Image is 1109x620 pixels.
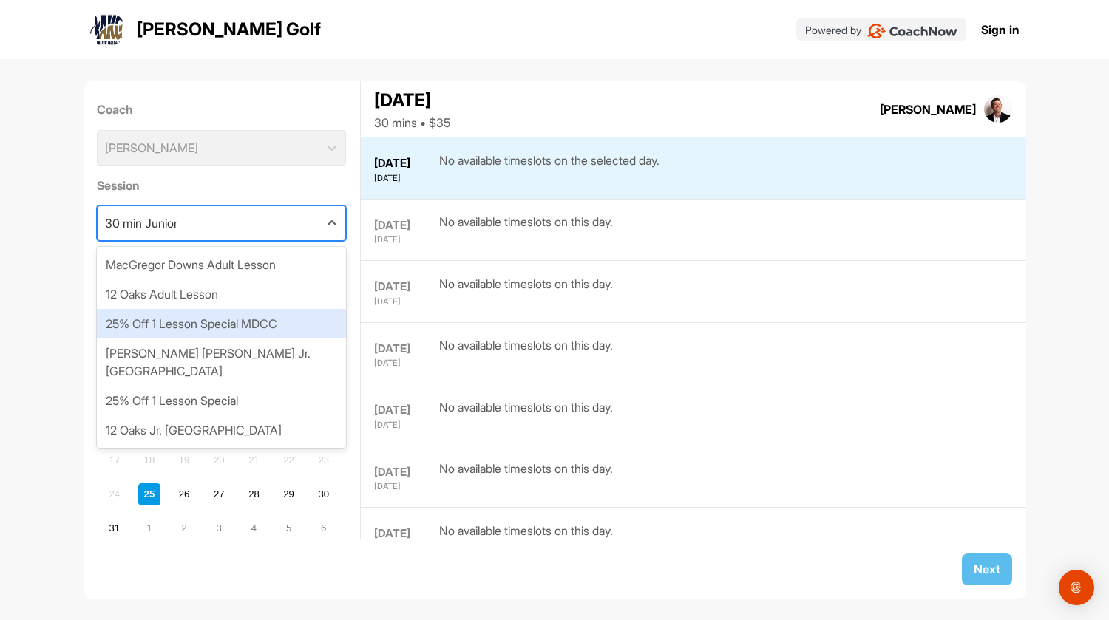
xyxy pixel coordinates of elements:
div: 30 min Junior [105,214,177,232]
p: Powered by [805,22,861,38]
div: No available timeslots on the selected day. [439,151,659,185]
div: [DATE] [374,234,435,246]
div: Not available Monday, August 18th, 2025 [138,449,160,471]
label: Coach [97,101,346,118]
img: logo [89,12,125,47]
div: 12 Oaks Adult Lesson [97,279,346,309]
div: No available timeslots on this day. [439,213,613,246]
div: Choose Tuesday, September 2nd, 2025 [173,517,195,539]
div: Open Intercom Messenger [1059,570,1094,605]
div: Choose Tuesday, August 26th, 2025 [173,483,195,505]
div: 30 mins • $35 [374,114,450,132]
div: Choose Monday, September 1st, 2025 [138,517,160,539]
div: Choose Friday, September 5th, 2025 [278,517,300,539]
div: [DATE] [374,480,435,493]
div: Choose Friday, August 29th, 2025 [278,483,300,505]
img: square_33d1b9b665a970990590299d55b62fd8.jpg [984,95,1012,123]
label: Session [97,177,346,194]
div: Choose Thursday, August 28th, 2025 [243,483,265,505]
div: Choose Thursday, September 4th, 2025 [243,517,265,539]
div: Not available Sunday, August 24th, 2025 [104,483,126,505]
div: No available timeslots on this day. [439,460,613,493]
div: [DATE] [374,341,435,358]
div: Choose Wednesday, September 3rd, 2025 [208,517,230,539]
div: [DATE] [374,419,435,432]
div: No available timeslots on this day. [439,522,613,555]
div: [DATE] [374,279,435,296]
a: Sign in [981,21,1020,38]
div: [DATE] [374,172,435,185]
div: [DATE] [374,296,435,308]
div: Not available Sunday, August 17th, 2025 [104,449,126,471]
div: Choose Sunday, August 31st, 2025 [104,517,126,539]
div: Not available Thursday, August 21st, 2025 [243,449,265,471]
div: No available timeslots on this day. [439,398,613,432]
div: [DATE] [374,155,435,172]
div: Choose Saturday, August 30th, 2025 [313,483,335,505]
div: Choose Monday, August 25th, 2025 [138,483,160,505]
div: 25% Off 1 Lesson Special MDCC [97,309,346,338]
div: Choose Wednesday, August 27th, 2025 [208,483,230,505]
button: Next [962,553,1012,585]
div: 12 Oaks Jr. [GEOGRAPHIC_DATA] [97,415,346,445]
div: [DATE] [374,357,435,369]
div: No available timeslots on this day. [439,336,613,369]
div: [DATE] [374,402,435,419]
div: [PERSON_NAME] [PERSON_NAME] Jr. [GEOGRAPHIC_DATA] [97,338,346,386]
img: CoachNow [867,24,958,38]
div: Choose Saturday, September 6th, 2025 [313,517,335,539]
div: 25% Off 1 Lesson Special [97,386,346,415]
div: [DATE] [374,217,435,234]
div: MacGregor Downs Adult Lesson [97,250,346,279]
div: [PERSON_NAME] [880,101,976,118]
div: No available timeslots on this day. [439,275,613,308]
div: [DATE] [374,87,450,114]
div: Not available Tuesday, August 19th, 2025 [173,449,195,471]
div: [DATE] [374,464,435,481]
p: [PERSON_NAME] Golf [137,16,321,43]
div: Not available Friday, August 22nd, 2025 [278,449,300,471]
div: Not available Wednesday, August 20th, 2025 [208,449,230,471]
div: Not available Saturday, August 23rd, 2025 [313,449,335,471]
div: [DATE] [374,525,435,542]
